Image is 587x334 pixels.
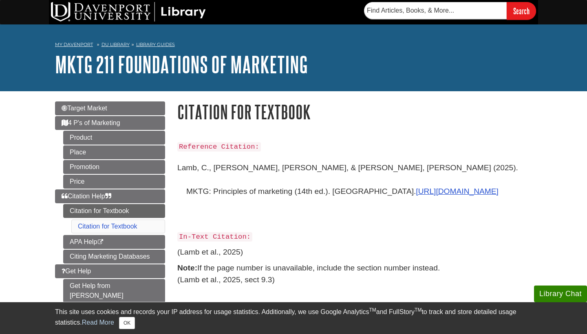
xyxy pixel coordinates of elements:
[364,2,507,19] input: Find Articles, Books, & More...
[55,41,93,48] a: My Davenport
[507,2,536,20] input: Search
[63,160,165,174] a: Promotion
[55,101,165,332] div: Guide Page Menu
[63,250,165,264] a: Citing Marketing Databases
[82,319,114,326] a: Read More
[62,119,120,126] span: 4 P's of Marketing
[119,317,135,329] button: Close
[55,52,308,77] a: MKTG 211 Foundations of Marketing
[63,235,165,249] a: APA Help
[369,307,376,313] sup: TM
[55,189,165,203] a: Citation Help
[55,39,532,52] nav: breadcrumb
[63,279,165,303] a: Get Help from [PERSON_NAME]
[63,145,165,159] a: Place
[177,101,532,122] h1: Citation for Textbook
[78,223,137,230] a: Citation for Textbook
[136,42,175,47] a: Library Guides
[62,105,107,112] span: Target Market
[55,116,165,130] a: 4 P's of Marketing
[177,246,532,258] p: (Lamb et al., 2025)
[62,193,111,200] span: Citation Help
[55,307,532,329] div: This site uses cookies and records your IP address for usage statistics. Additionally, we use Goo...
[177,156,532,226] p: Lamb, C., [PERSON_NAME], [PERSON_NAME], & [PERSON_NAME], [PERSON_NAME] (2025). MKTG: Principles o...
[177,142,261,152] code: Reference Citation:
[364,2,536,20] form: Searches DU Library's articles, books, and more
[177,232,252,242] code: In-Text Citation:
[97,240,104,245] i: This link opens in a new window
[102,42,130,47] a: DU Library
[177,264,197,272] strong: Note:
[63,204,165,218] a: Citation for Textbook
[416,187,499,196] a: [URL][DOMAIN_NAME]
[62,268,91,275] span: Get Help
[177,262,532,286] p: If the page number is unavailable, include the section number instead. (Lamb et al., 2025, sect 9.3)
[63,175,165,189] a: Price
[415,307,421,313] sup: TM
[51,2,206,22] img: DU Library
[63,131,165,145] a: Product
[55,264,165,278] a: Get Help
[55,101,165,115] a: Target Market
[534,286,587,302] button: Library Chat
